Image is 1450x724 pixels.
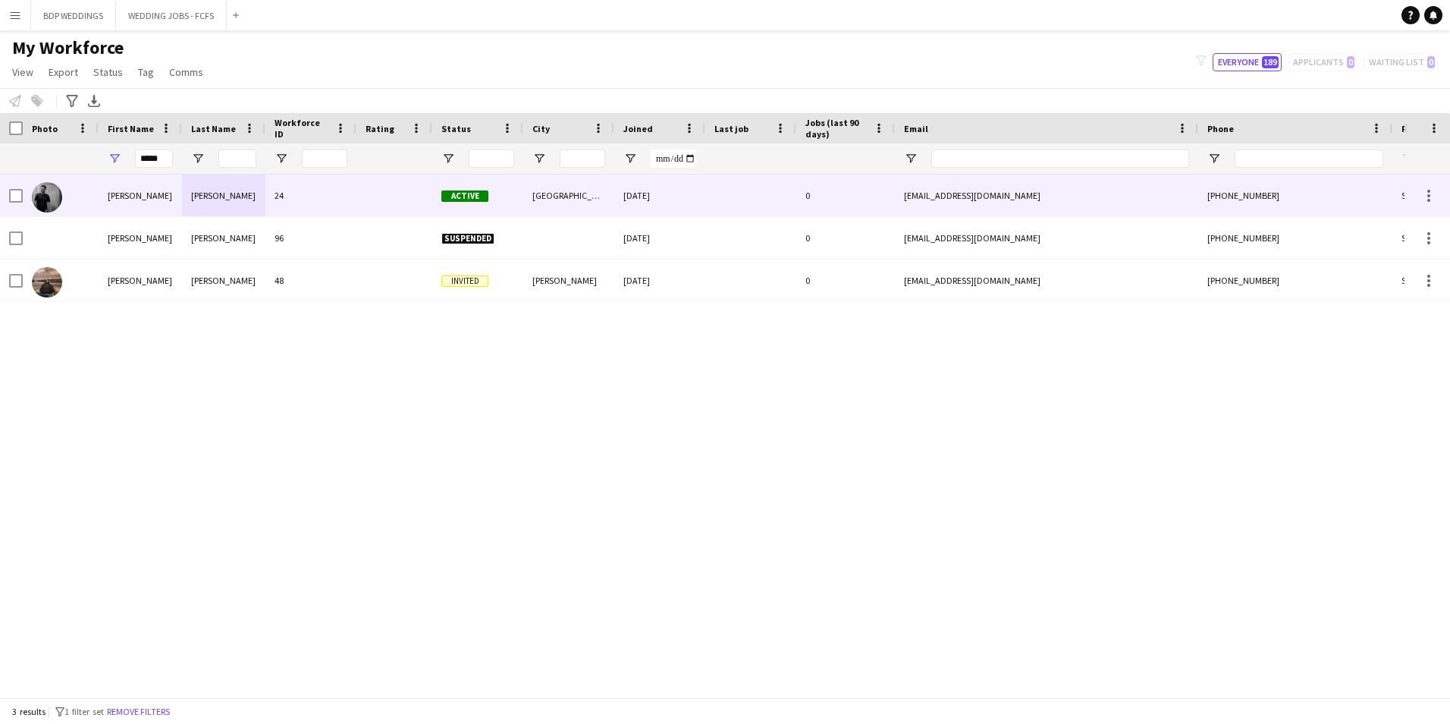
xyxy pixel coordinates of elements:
button: Open Filter Menu [191,152,205,165]
a: View [6,62,39,82]
span: Joined [623,123,653,134]
button: Open Filter Menu [1207,152,1221,165]
div: [PERSON_NAME] [99,260,182,301]
a: Status [87,62,129,82]
span: Rating [366,123,394,134]
div: [PERSON_NAME] [182,175,265,216]
div: 0 [796,260,895,301]
span: My Workforce [12,36,124,59]
div: [PERSON_NAME] [523,260,614,301]
button: Open Filter Menu [623,152,637,165]
span: Invited [441,275,488,287]
div: [PERSON_NAME] [99,217,182,259]
a: Comms [163,62,209,82]
span: Tag [138,65,154,79]
span: Workforce ID [275,117,329,140]
app-action-btn: Export XLSX [85,92,103,110]
div: 24 [265,175,356,216]
button: Open Filter Menu [1401,152,1415,165]
div: [PHONE_NUMBER] [1198,217,1392,259]
span: Last Name [191,123,236,134]
span: Photo [32,123,58,134]
input: Last Name Filter Input [218,150,256,168]
img: Craig Hickey [32,182,62,212]
div: [DATE] [614,217,705,259]
div: [PERSON_NAME] [182,260,265,301]
button: WEDDING JOBS - FCFS [116,1,227,30]
span: Comms [169,65,203,79]
input: City Filter Input [560,150,605,168]
input: Joined Filter Input [651,150,696,168]
button: BDP WEDDINGS [31,1,116,30]
div: [EMAIL_ADDRESS][DOMAIN_NAME] [895,217,1198,259]
span: Export [49,65,78,79]
div: [PHONE_NUMBER] [1198,260,1392,301]
img: Craig Melville [32,267,62,297]
input: Email Filter Input [931,150,1189,168]
span: Active [441,190,488,202]
div: [PERSON_NAME] [182,217,265,259]
div: [GEOGRAPHIC_DATA] [523,175,614,216]
button: Open Filter Menu [532,152,546,165]
span: Jobs (last 90 days) [805,117,868,140]
span: Last job [714,123,749,134]
button: Open Filter Menu [108,152,121,165]
span: Phone [1207,123,1234,134]
a: Tag [132,62,160,82]
span: 1 filter set [64,706,104,717]
input: Workforce ID Filter Input [302,150,347,168]
span: Suspended [441,233,494,244]
input: Phone Filter Input [1235,150,1383,168]
div: 96 [265,217,356,259]
span: Status [93,65,123,79]
button: Open Filter Menu [275,152,288,165]
div: [PERSON_NAME] [99,175,182,216]
div: [DATE] [614,260,705,301]
div: [EMAIL_ADDRESS][DOMAIN_NAME] [895,260,1198,301]
div: [DATE] [614,175,705,216]
span: First Name [108,123,154,134]
a: Export [42,62,84,82]
button: Open Filter Menu [904,152,918,165]
span: Profile [1401,123,1432,134]
span: View [12,65,33,79]
div: [PHONE_NUMBER] [1198,175,1392,216]
div: 48 [265,260,356,301]
div: [EMAIL_ADDRESS][DOMAIN_NAME] [895,175,1198,216]
input: First Name Filter Input [135,150,173,168]
div: 0 [796,175,895,216]
span: City [532,123,550,134]
span: 189 [1262,56,1279,68]
button: Remove filters [104,704,173,720]
input: Status Filter Input [469,150,514,168]
app-action-btn: Advanced filters [63,92,81,110]
span: Status [441,123,471,134]
button: Open Filter Menu [441,152,455,165]
button: Everyone189 [1213,53,1282,71]
span: Email [904,123,928,134]
div: 0 [796,217,895,259]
